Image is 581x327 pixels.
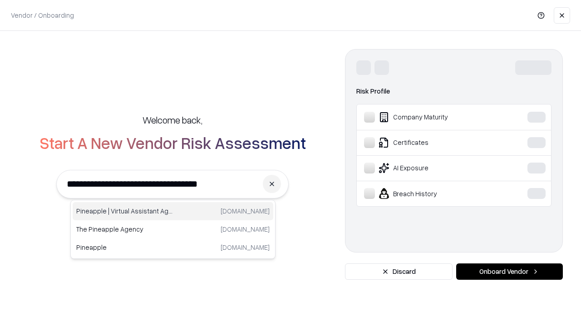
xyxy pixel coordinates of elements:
div: Risk Profile [356,86,551,97]
button: Discard [345,263,453,280]
button: Onboard Vendor [456,263,563,280]
p: The Pineapple Agency [76,224,173,234]
div: Breach History [364,188,500,199]
p: [DOMAIN_NAME] [221,243,270,252]
p: Pineapple [76,243,173,252]
p: Pineapple | Virtual Assistant Agency [76,206,173,216]
p: [DOMAIN_NAME] [221,224,270,234]
h2: Start A New Vendor Risk Assessment [39,134,306,152]
div: Certificates [364,137,500,148]
div: Suggestions [70,200,276,259]
p: Vendor / Onboarding [11,10,74,20]
div: AI Exposure [364,163,500,173]
p: [DOMAIN_NAME] [221,206,270,216]
div: Company Maturity [364,112,500,123]
h5: Welcome back, [143,114,202,126]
